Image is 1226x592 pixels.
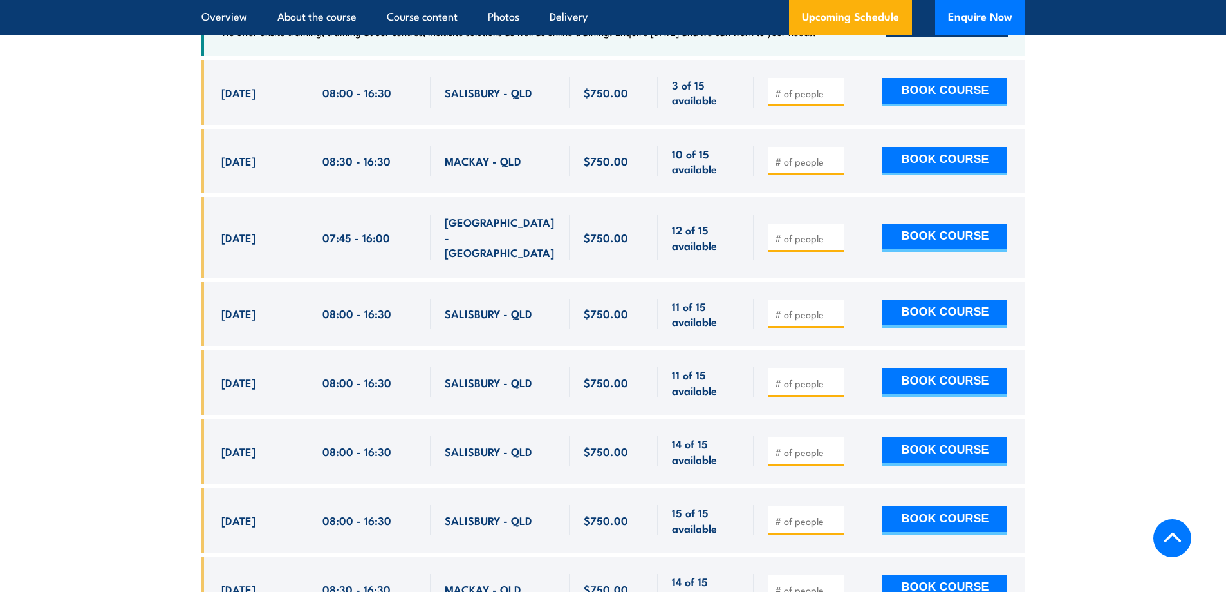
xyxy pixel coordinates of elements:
button: BOOK COURSE [882,147,1007,175]
span: [DATE] [221,513,255,528]
span: 10 of 15 available [672,146,739,177]
input: # of people [775,308,839,321]
span: [DATE] [221,444,255,459]
span: 15 of 15 available [672,505,739,535]
span: 12 of 15 available [672,222,739,253]
button: BOOK COURSE [882,437,1007,466]
span: 08:00 - 16:30 [322,513,391,528]
span: MACKAY - QLD [445,153,521,168]
input: # of people [775,377,839,390]
span: $750.00 [584,230,628,245]
span: $750.00 [584,153,628,168]
span: SALISBURY - QLD [445,306,532,321]
span: 08:00 - 16:30 [322,444,391,459]
span: $750.00 [584,375,628,390]
span: 08:00 - 16:30 [322,375,391,390]
span: 11 of 15 available [672,299,739,329]
span: 14 of 15 available [672,436,739,466]
span: SALISBURY - QLD [445,85,532,100]
span: $750.00 [584,444,628,459]
span: SALISBURY - QLD [445,513,532,528]
span: 08:00 - 16:30 [322,306,391,321]
span: $750.00 [584,85,628,100]
span: 08:30 - 16:30 [322,153,391,168]
span: $750.00 [584,306,628,321]
span: 3 of 15 available [672,77,739,108]
input: # of people [775,446,839,459]
button: BOOK COURSE [882,224,1007,252]
span: [DATE] [221,306,255,321]
input: # of people [775,87,839,100]
button: BOOK COURSE [882,368,1007,397]
span: 08:00 - 16:30 [322,85,391,100]
span: [DATE] [221,153,255,168]
button: BOOK COURSE [882,506,1007,535]
span: [GEOGRAPHIC_DATA] - [GEOGRAPHIC_DATA] [445,215,555,260]
span: $750.00 [584,513,628,528]
span: SALISBURY - QLD [445,444,532,459]
span: [DATE] [221,230,255,245]
input: # of people [775,155,839,168]
button: BOOK COURSE [882,300,1007,328]
span: 07:45 - 16:00 [322,230,390,245]
button: BOOK COURSE [882,78,1007,106]
span: 11 of 15 available [672,367,739,397]
span: [DATE] [221,375,255,390]
span: SALISBURY - QLD [445,375,532,390]
span: [DATE] [221,85,255,100]
input: # of people [775,232,839,245]
input: # of people [775,515,839,528]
